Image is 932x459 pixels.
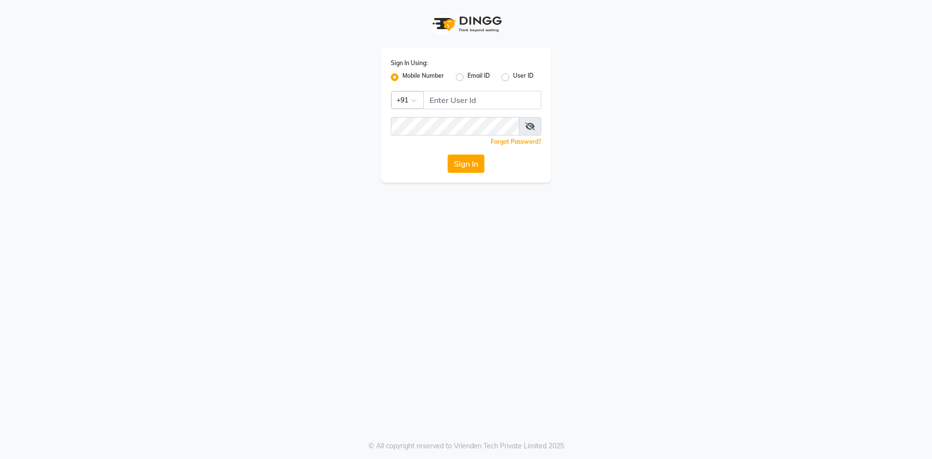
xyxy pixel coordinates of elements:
label: User ID [513,71,533,83]
a: Forgot Password? [491,138,541,145]
label: Mobile Number [402,71,444,83]
img: logo1.svg [427,10,505,38]
label: Sign In Using: [391,59,428,68]
label: Email ID [467,71,490,83]
button: Sign In [448,154,484,173]
input: Username [391,117,519,136]
input: Username [423,91,541,109]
